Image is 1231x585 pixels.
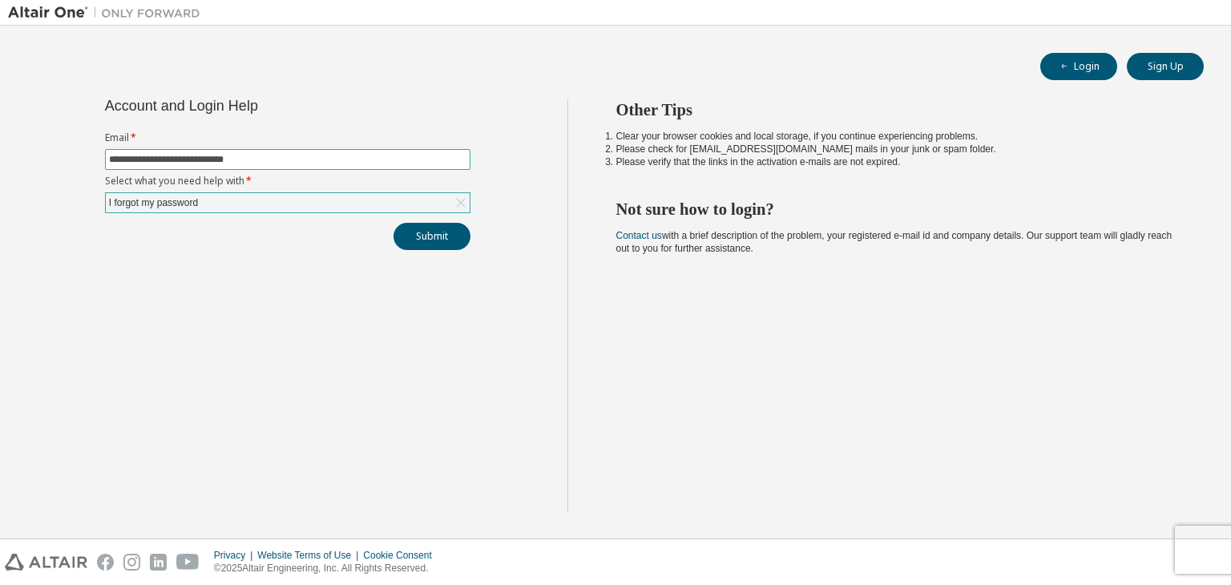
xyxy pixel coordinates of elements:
[1040,53,1117,80] button: Login
[616,230,1172,254] span: with a brief description of the problem, your registered e-mail id and company details. Our suppo...
[105,131,470,144] label: Email
[257,549,363,562] div: Website Terms of Use
[8,5,208,21] img: Altair One
[105,175,470,188] label: Select what you need help with
[1127,53,1204,80] button: Sign Up
[176,554,200,571] img: youtube.svg
[616,230,662,241] a: Contact us
[214,549,257,562] div: Privacy
[616,199,1176,220] h2: Not sure how to login?
[214,562,442,575] p: © 2025 Altair Engineering, Inc. All Rights Reserved.
[616,130,1176,143] li: Clear your browser cookies and local storage, if you continue experiencing problems.
[97,554,114,571] img: facebook.svg
[123,554,140,571] img: instagram.svg
[616,155,1176,168] li: Please verify that the links in the activation e-mails are not expired.
[363,549,441,562] div: Cookie Consent
[5,554,87,571] img: altair_logo.svg
[394,223,470,250] button: Submit
[106,193,470,212] div: I forgot my password
[107,194,200,212] div: I forgot my password
[616,99,1176,120] h2: Other Tips
[105,99,398,112] div: Account and Login Help
[150,554,167,571] img: linkedin.svg
[616,143,1176,155] li: Please check for [EMAIL_ADDRESS][DOMAIN_NAME] mails in your junk or spam folder.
